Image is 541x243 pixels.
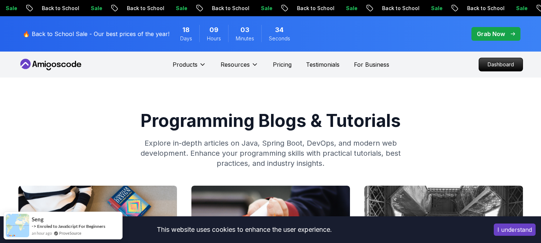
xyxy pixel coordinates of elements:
[59,230,81,236] a: ProveSource
[173,60,198,69] p: Products
[32,216,44,222] span: Seng
[83,5,106,12] p: Sale
[253,5,276,12] p: Sale
[6,214,29,237] img: provesource social proof notification image
[18,112,523,129] h1: Programming Blogs & Tutorials
[275,25,284,35] span: 34 Seconds
[119,5,168,12] p: Back to School
[173,60,206,75] button: Products
[240,25,249,35] span: 3 Minutes
[494,224,536,236] button: Accept cookies
[509,5,532,12] p: Sale
[23,30,169,38] p: 🔥 Back to School Sale - Our best prices of the year!
[306,60,340,69] a: Testimonials
[32,230,52,236] span: an hour ago
[477,30,505,38] p: Grab Now
[289,5,338,12] p: Back to School
[236,35,254,42] span: Minutes
[182,25,190,35] span: 18 Days
[374,5,424,12] p: Back to School
[5,222,483,238] div: This website uses cookies to enhance the user experience.
[269,35,290,42] span: Seconds
[32,223,36,229] span: ->
[207,35,221,42] span: Hours
[479,58,523,71] a: Dashboard
[204,5,253,12] p: Back to School
[37,224,105,229] a: Enroled to JavaScript For Beginners
[180,35,192,42] span: Days
[338,5,362,12] p: Sale
[273,60,292,69] a: Pricing
[132,138,409,168] p: Explore in-depth articles on Java, Spring Boot, DevOps, and modern web development. Enhance your ...
[354,60,389,69] a: For Business
[460,5,509,12] p: Back to School
[34,5,83,12] p: Back to School
[424,5,447,12] p: Sale
[221,60,258,75] button: Resources
[221,60,250,69] p: Resources
[168,5,191,12] p: Sale
[209,25,218,35] span: 9 Hours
